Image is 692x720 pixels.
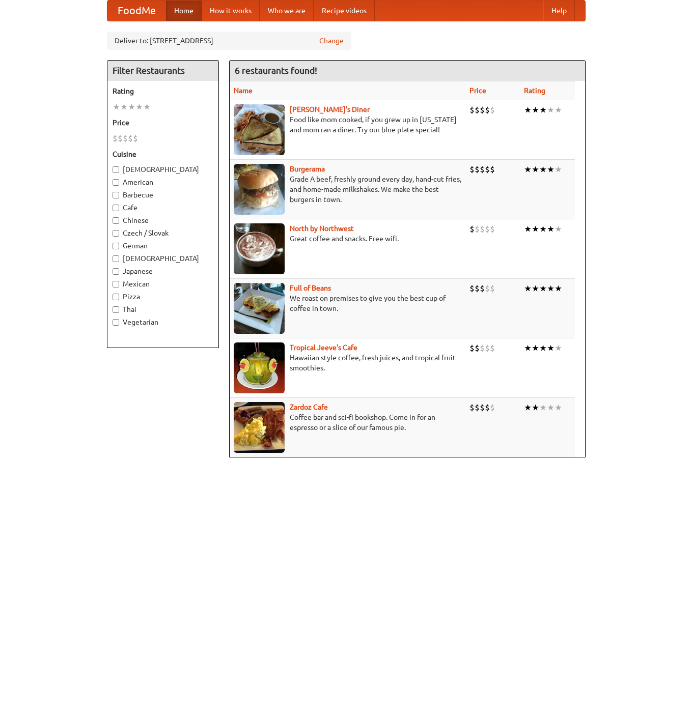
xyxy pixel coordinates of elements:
[113,166,119,173] input: [DEMOGRAPHIC_DATA]
[234,104,285,155] img: sallys.jpg
[290,105,370,113] a: [PERSON_NAME]'s Diner
[480,164,485,175] li: $
[290,224,354,233] a: North by Northwest
[480,342,485,354] li: $
[113,306,119,313] input: Thai
[469,283,475,294] li: $
[113,215,213,225] label: Chinese
[539,342,547,354] li: ★
[555,402,562,413] li: ★
[234,283,285,334] img: beans.jpg
[532,164,539,175] li: ★
[524,164,532,175] li: ★
[490,223,495,235] li: $
[113,230,119,237] input: Czech / Slovak
[290,343,357,352] a: Tropical Jeeve's Cafe
[166,1,202,21] a: Home
[490,283,495,294] li: $
[113,228,213,238] label: Czech / Slovak
[532,283,539,294] li: ★
[490,402,495,413] li: $
[113,164,213,175] label: [DEMOGRAPHIC_DATA]
[128,101,135,112] li: ★
[113,192,119,198] input: Barbecue
[234,412,461,433] p: Coffee bar and sci-fi bookshop. Come in for an espresso or a slice of our famous pie.
[469,223,475,235] li: $
[485,164,490,175] li: $
[113,118,213,128] h5: Price
[113,294,119,300] input: Pizza
[475,164,480,175] li: $
[113,317,213,327] label: Vegetarian
[480,402,485,413] li: $
[128,133,133,144] li: $
[290,284,331,292] a: Full of Beans
[532,104,539,116] li: ★
[475,342,480,354] li: $
[319,36,344,46] a: Change
[314,1,375,21] a: Recipe videos
[234,174,461,205] p: Grade A beef, freshly ground every day, hand-cut fries, and home-made milkshakes. We make the bes...
[524,342,532,354] li: ★
[113,268,119,275] input: Japanese
[532,342,539,354] li: ★
[290,403,328,411] b: Zardoz Cafe
[235,66,317,75] ng-pluralize: 6 restaurants found!
[113,253,213,264] label: [DEMOGRAPHIC_DATA]
[113,255,119,262] input: [DEMOGRAPHIC_DATA]
[107,1,166,21] a: FoodMe
[113,133,118,144] li: $
[547,164,555,175] li: ★
[524,104,532,116] li: ★
[547,342,555,354] li: ★
[480,223,485,235] li: $
[234,87,253,95] a: Name
[113,241,213,251] label: German
[113,179,119,186] input: American
[532,402,539,413] li: ★
[118,133,123,144] li: $
[113,292,213,302] label: Pizza
[524,283,532,294] li: ★
[480,283,485,294] li: $
[113,281,119,287] input: Mexican
[123,133,128,144] li: $
[113,243,119,249] input: German
[547,104,555,116] li: ★
[290,165,325,173] a: Burgerama
[234,114,461,135] p: Food like mom cooked, if you grew up in [US_STATE] and mom ran a diner. Try our blue plate special!
[547,402,555,413] li: ★
[543,1,575,21] a: Help
[234,223,285,274] img: north.jpg
[524,402,532,413] li: ★
[475,223,480,235] li: $
[133,133,138,144] li: $
[555,104,562,116] li: ★
[113,177,213,187] label: American
[490,104,495,116] li: $
[113,149,213,159] h5: Cuisine
[143,101,151,112] li: ★
[524,87,545,95] a: Rating
[135,101,143,112] li: ★
[555,283,562,294] li: ★
[113,190,213,200] label: Barbecue
[469,87,486,95] a: Price
[547,283,555,294] li: ★
[485,223,490,235] li: $
[113,266,213,276] label: Japanese
[113,319,119,326] input: Vegetarian
[113,279,213,289] label: Mexican
[113,304,213,314] label: Thai
[480,104,485,116] li: $
[539,104,547,116] li: ★
[113,203,213,213] label: Cafe
[485,402,490,413] li: $
[107,61,218,81] h4: Filter Restaurants
[555,342,562,354] li: ★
